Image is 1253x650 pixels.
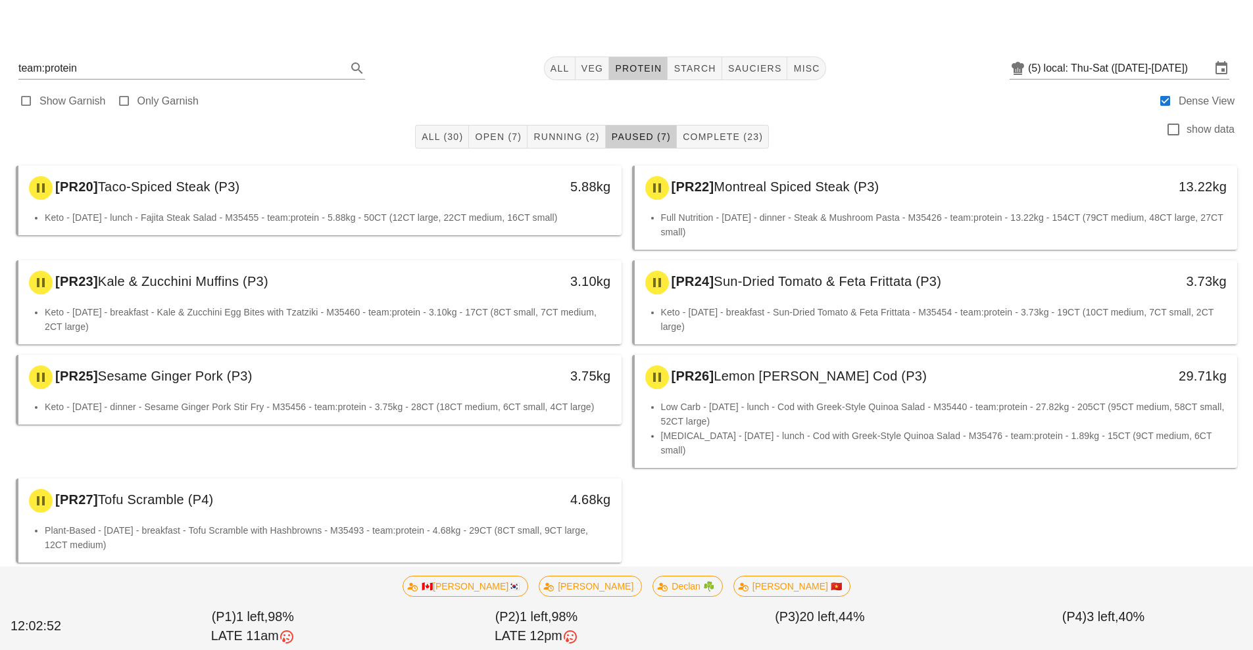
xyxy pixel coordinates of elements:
[1179,95,1235,108] label: Dense View
[661,210,1227,239] li: Full Nutrition - [DATE] - dinner - Steak & Mushroom Pasta - M35426 - team:protein - 13.22kg - 154...
[137,95,199,108] label: Only Garnish
[53,369,98,383] span: [PR25]
[397,626,676,646] div: LATE 12pm
[114,626,392,646] div: LATE 11am
[45,210,611,225] li: Keto - [DATE] - lunch - Fajita Steak Salad - M35455 - team:protein - 5.88kg - 50CT (12CT large, 2...
[53,492,98,507] span: [PR27]
[661,400,1227,429] li: Low Carb - [DATE] - lunch - Cod with Greek-Style Quinoa Salad - M35440 - team:protein - 27.82kg -...
[787,57,825,80] button: misc
[678,605,962,649] div: (P3) 44%
[45,305,611,334] li: Keto - [DATE] - breakfast - Kale & Zucchini Egg Bites with Tzatziki - M35460 - team:protein - 3.1...
[714,179,879,194] span: Montreal Spiced Steak (P3)
[395,605,678,649] div: (P2) 98%
[1093,176,1227,197] div: 13.22kg
[611,131,671,142] span: Paused (7)
[581,63,604,74] span: veg
[469,125,528,149] button: Open (7)
[661,576,714,596] span: Declan ☘️
[669,179,714,194] span: [PR22]
[39,95,106,108] label: Show Garnish
[477,365,610,386] div: 3.75kg
[550,63,570,74] span: All
[673,63,716,74] span: starch
[53,179,98,194] span: [PR20]
[727,63,782,74] span: sauciers
[111,605,395,649] div: (P1) 98%
[411,576,520,596] span: 🇨🇦[PERSON_NAME]🇰🇷
[53,274,98,289] span: [PR23]
[547,576,633,596] span: [PERSON_NAME]
[45,400,611,414] li: Keto - [DATE] - dinner - Sesame Ginger Pork Stir Fry - M35456 - team:protein - 3.75kg - 28CT (18C...
[576,57,610,80] button: veg
[714,369,927,383] span: Lemon [PERSON_NAME] Cod (P3)
[1087,609,1118,624] span: 3 left,
[98,179,240,194] span: Taco-Spiced Steak (P3)
[1093,271,1227,292] div: 3.73kg
[45,523,611,552] li: Plant-Based - [DATE] - breakfast - Tofu Scramble with Hashbrowns - M35493 - team:protein - 4.68kg...
[669,274,714,289] span: [PR24]
[477,489,610,510] div: 4.68kg
[669,369,714,383] span: [PR26]
[474,131,522,142] span: Open (7)
[415,125,469,149] button: All (30)
[1187,123,1235,136] label: show data
[614,63,662,74] span: protein
[742,576,842,596] span: [PERSON_NAME] 🇻🇳
[1028,62,1044,75] div: (5)
[793,63,820,74] span: misc
[421,131,463,142] span: All (30)
[661,429,1227,457] li: [MEDICAL_DATA] - [DATE] - lunch - Cod with Greek-Style Quinoa Salad - M35476 - team:protein - 1.8...
[477,271,610,292] div: 3.10kg
[98,369,253,383] span: Sesame Ginger Pork (P3)
[606,125,677,149] button: Paused (7)
[98,274,268,289] span: Kale & Zucchini Muffins (P3)
[544,57,576,80] button: All
[677,125,769,149] button: Complete (23)
[236,609,268,624] span: 1 left,
[1093,365,1227,386] div: 29.71kg
[962,605,1245,649] div: (P4) 40%
[722,57,788,80] button: sauciers
[668,57,722,80] button: starch
[477,176,610,197] div: 5.88kg
[714,274,941,289] span: Sun-Dried Tomato & Feta Frittata (P3)
[520,609,551,624] span: 1 left,
[8,614,111,639] div: 12:02:52
[800,609,839,624] span: 20 left,
[609,57,668,80] button: protein
[98,492,214,507] span: Tofu Scramble (P4)
[661,305,1227,334] li: Keto - [DATE] - breakfast - Sun-Dried Tomato & Feta Frittata - M35454 - team:protein - 3.73kg - 1...
[682,131,763,142] span: Complete (23)
[528,125,605,149] button: Running (2)
[533,131,599,142] span: Running (2)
